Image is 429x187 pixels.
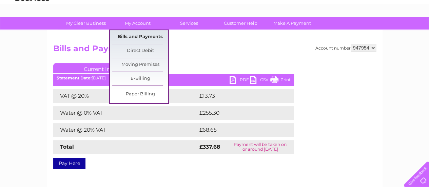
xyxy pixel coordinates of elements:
[112,72,168,86] a: E-Billing
[110,17,165,30] a: My Account
[407,29,423,34] a: Log out
[370,29,380,34] a: Blog
[384,29,401,34] a: Contact
[315,44,376,52] div: Account number
[112,88,168,101] a: Paper Billing
[346,29,366,34] a: Telecoms
[58,17,114,30] a: My Clear Business
[327,29,342,34] a: Energy
[227,140,294,154] td: Payment will be taken on or around [DATE]
[53,89,198,103] td: VAT @ 20%
[198,89,279,103] td: £13.73
[57,75,92,80] b: Statement Date:
[230,76,250,86] a: PDF
[112,44,168,58] a: Direct Debit
[112,58,168,72] a: Moving Premises
[53,158,85,169] a: Pay Here
[53,106,198,120] td: Water @ 0% VAT
[310,29,323,34] a: Water
[53,123,198,137] td: Water @ 20% VAT
[161,17,217,30] a: Services
[264,17,320,30] a: Make A Payment
[250,76,270,86] a: CSV
[198,106,282,120] td: £255.30
[112,30,168,44] a: Bills and Payments
[198,123,280,137] td: £68.65
[270,76,291,86] a: Print
[213,17,269,30] a: Customer Help
[53,76,294,80] div: [DATE]
[60,144,74,150] strong: Total
[53,63,155,73] a: Current Invoice
[199,144,220,150] strong: £337.68
[301,3,348,12] a: 0333 014 3131
[15,18,50,38] img: logo.png
[53,44,376,57] h2: Bills and Payments
[55,4,375,33] div: Clear Business is a trading name of Verastar Limited (registered in [GEOGRAPHIC_DATA] No. 3667643...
